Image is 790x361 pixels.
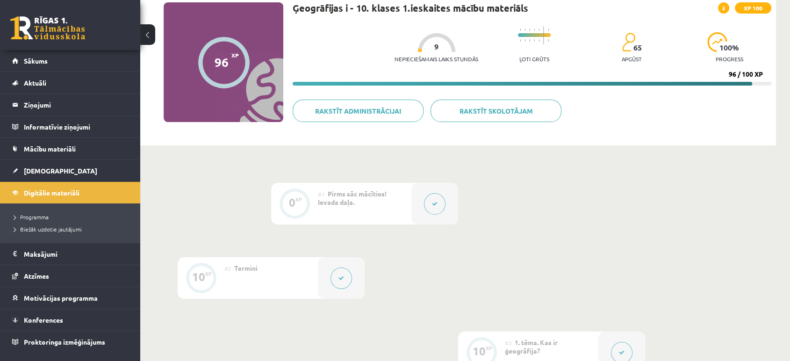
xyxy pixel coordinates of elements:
a: Maksājumi [12,243,129,265]
div: 96 [215,55,229,69]
h1: Ģeogrāfijas i - 10. klases 1.ieskaites mācību materiāls [293,2,528,14]
img: icon-short-line-57e1e144782c952c97e751825c79c345078a6d821885a25fce030b3d8c18986b.svg [524,39,525,42]
a: Sākums [12,50,129,72]
span: XP [231,52,239,58]
span: Mācību materiāli [24,144,76,153]
span: Pirms sāc mācīties! Ievada daļa. [318,189,387,206]
a: Motivācijas programma [12,287,129,309]
img: icon-long-line-d9ea69661e0d244f92f715978eff75569469978d946b2353a9bb055b3ed8787d.svg [543,26,544,44]
span: #2 [224,265,231,272]
span: Motivācijas programma [24,294,98,302]
legend: Informatīvie ziņojumi [24,116,129,137]
img: icon-short-line-57e1e144782c952c97e751825c79c345078a6d821885a25fce030b3d8c18986b.svg [529,29,530,31]
a: Aktuāli [12,72,129,94]
span: XP 100 [735,2,771,14]
span: 65 [633,43,642,52]
img: students-c634bb4e5e11cddfef0936a35e636f08e4e9abd3cc4e673bd6f9a4125e45ecb1.svg [622,32,635,52]
a: Rakstīt administrācijai [293,100,424,122]
a: Digitālie materiāli [12,182,129,203]
span: #1 [318,190,325,198]
span: Konferences [24,316,63,324]
a: Biežāk uzdotie jautājumi [14,225,131,233]
a: Informatīvie ziņojumi [12,116,129,137]
span: 9 [434,43,438,51]
div: XP [205,271,212,276]
div: XP [486,346,492,351]
span: Proktoringa izmēģinājums [24,338,105,346]
legend: Ziņojumi [24,94,129,116]
span: Sākums [24,57,48,65]
legend: Maksājumi [24,243,129,265]
p: Ļoti grūts [519,56,549,62]
a: Mācību materiāli [12,138,129,159]
span: Digitālie materiāli [24,188,79,197]
div: 0 [289,198,295,207]
p: apgūst [622,56,642,62]
span: Termini [234,264,258,272]
img: icon-short-line-57e1e144782c952c97e751825c79c345078a6d821885a25fce030b3d8c18986b.svg [539,29,539,31]
span: Aktuāli [24,79,46,87]
span: Biežāk uzdotie jautājumi [14,225,82,233]
div: XP [295,197,302,202]
a: Konferences [12,309,129,331]
div: 10 [473,347,486,355]
a: Rakstīt skolotājam [431,100,561,122]
a: Ziņojumi [12,94,129,116]
span: 1. tēma. Kas ir ģeogrāfija? [505,338,558,355]
p: progress [716,56,743,62]
span: Programma [14,213,49,221]
a: Atzīmes [12,265,129,287]
span: Atzīmes [24,272,49,280]
img: icon-short-line-57e1e144782c952c97e751825c79c345078a6d821885a25fce030b3d8c18986b.svg [539,39,539,42]
span: 100 % [719,43,740,52]
a: Proktoringa izmēģinājums [12,331,129,353]
a: Rīgas 1. Tālmācības vidusskola [10,16,85,40]
div: 10 [192,273,205,281]
a: [DEMOGRAPHIC_DATA] [12,160,129,181]
img: icon-short-line-57e1e144782c952c97e751825c79c345078a6d821885a25fce030b3d8c18986b.svg [524,29,525,31]
a: Programma [14,213,131,221]
p: Nepieciešamais laiks stundās [395,56,478,62]
img: icon-progress-161ccf0a02000e728c5f80fcf4c31c7af3da0e1684b2b1d7c360e028c24a22f1.svg [707,32,727,52]
img: icon-short-line-57e1e144782c952c97e751825c79c345078a6d821885a25fce030b3d8c18986b.svg [529,39,530,42]
span: [DEMOGRAPHIC_DATA] [24,166,97,175]
span: #3 [505,339,512,347]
